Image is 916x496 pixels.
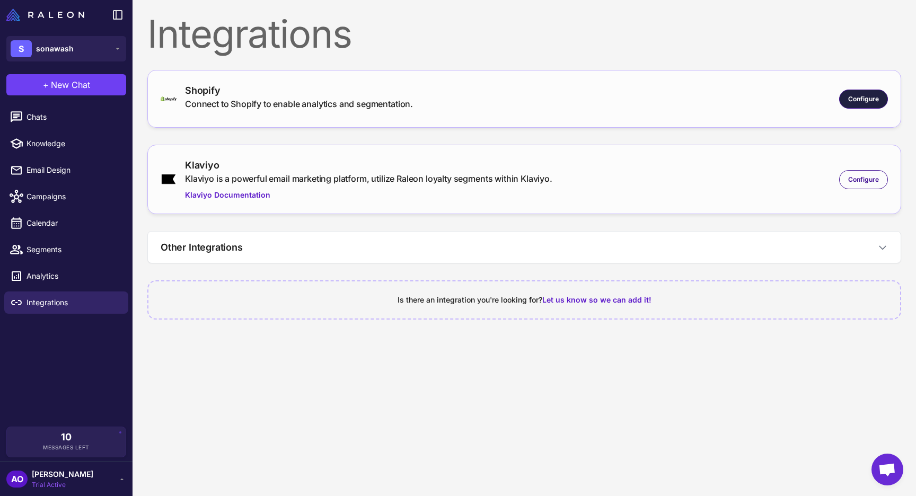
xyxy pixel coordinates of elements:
div: Connect to Shopify to enable analytics and segmentation. [185,98,413,110]
div: S [11,40,32,57]
img: shopify-logo-primary-logo-456baa801ee66a0a435671082365958316831c9960c480451dd0330bcdae304f.svg [161,96,177,101]
span: Analytics [27,270,120,282]
span: Email Design [27,164,120,176]
div: Integrations [147,15,901,53]
a: Segments [4,238,128,261]
a: Integrations [4,291,128,314]
a: Knowledge [4,132,128,155]
span: Trial Active [32,480,93,490]
span: Let us know so we can add it! [542,295,651,304]
button: Other Integrations [148,232,901,263]
span: Configure [848,94,879,104]
div: AO [6,471,28,488]
h3: Other Integrations [161,240,243,254]
span: Knowledge [27,138,120,149]
button: +New Chat [6,74,126,95]
a: Email Design [4,159,128,181]
span: sonawash [36,43,74,55]
span: Configure [848,175,879,184]
span: Campaigns [27,191,120,202]
a: Raleon Logo [6,8,89,21]
span: [PERSON_NAME] [32,468,93,480]
span: + [43,78,49,91]
span: Messages Left [43,444,90,451]
div: Shopify [185,83,413,98]
img: Raleon Logo [6,8,84,21]
span: 10 [61,432,72,442]
a: Analytics [4,265,128,287]
div: Open chat [871,454,903,485]
span: Segments [27,244,120,255]
a: Chats [4,106,128,128]
a: Campaigns [4,185,128,208]
a: Klaviyo Documentation [185,189,552,201]
img: klaviyo.png [161,173,177,185]
a: Calendar [4,212,128,234]
span: New Chat [51,78,90,91]
div: Is there an integration you're looking for? [161,294,887,306]
div: Klaviyo [185,158,552,172]
button: Ssonawash [6,36,126,61]
span: Chats [27,111,120,123]
div: Klaviyo is a powerful email marketing platform, utilize Raleon loyalty segments within Klaviyo. [185,172,552,185]
span: Integrations [27,297,120,308]
span: Calendar [27,217,120,229]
